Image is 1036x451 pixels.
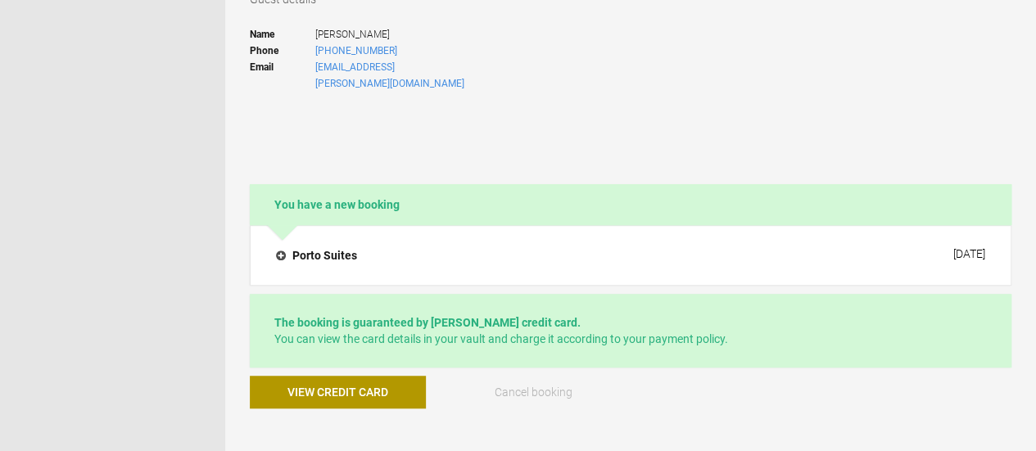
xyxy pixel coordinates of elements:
[315,45,397,56] a: [PHONE_NUMBER]
[953,247,985,260] div: [DATE]
[287,386,388,399] span: View credit card
[250,59,315,92] strong: Email
[445,376,621,408] button: Cancel booking
[276,247,357,264] h4: Porto Suites
[250,26,315,43] strong: Name
[315,26,467,43] span: [PERSON_NAME]
[250,376,426,408] button: View credit card
[274,314,987,347] p: You can view the card details in your vault and charge it according to your payment policy.
[250,43,315,59] strong: Phone
[250,184,1011,225] h2: You have a new booking
[494,386,572,399] span: Cancel booking
[274,316,581,329] strong: The booking is guaranteed by [PERSON_NAME] credit card.
[263,238,998,273] button: Porto Suites [DATE]
[315,61,464,89] a: [EMAIL_ADDRESS][PERSON_NAME][DOMAIN_NAME]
